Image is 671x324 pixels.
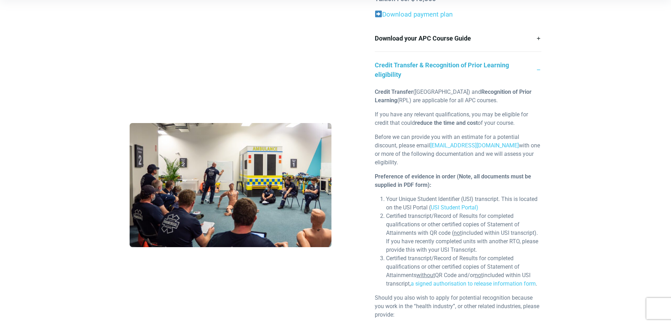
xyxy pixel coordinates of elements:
[375,173,531,188] strong: Preference of evidence in order (Note, all documents must be supplied in PDF form):
[431,204,478,211] a: USI Student Portal)
[386,212,541,254] li: Certified transcript/Record of Results for completed qualifications or other certified copies of ...
[375,294,541,319] p: Should you also wish to apply for potential recognition because you work in the “health industry”...
[430,142,519,149] a: [EMAIL_ADDRESS][DOMAIN_NAME]
[415,120,478,126] strong: reduce the time and cost
[375,110,541,127] p: If you have any relevant qualifications, you may be eligible for credit that could of your course.
[375,25,541,51] a: Download your APC Course Guide
[375,88,541,105] p: ([GEOGRAPHIC_DATA]) and (RPL) are applicable for all APC courses.
[375,133,541,167] p: Before we can provide you with an estimate for a potential discount, please email with one or mor...
[411,280,536,287] a: a signed authorisation to release information form
[386,254,541,288] li: Certified transcript/Record of Results for completed qualifications or other certified copies of ...
[454,230,462,236] u: not
[375,88,413,95] strong: Credit Transfer
[375,11,382,17] img: ➡️
[475,272,483,279] u: not
[386,195,541,212] li: Your Unique Student Identifier (USI) transcript. This is located on the USI Portal (
[382,11,453,18] a: Download payment plan
[416,272,435,279] u: without
[375,52,541,88] a: Credit Transfer & Recognition of Prior Learning eligibility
